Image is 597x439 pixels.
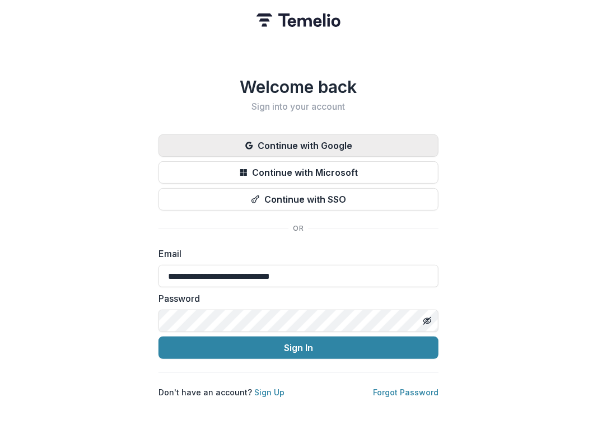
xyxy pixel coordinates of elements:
[158,188,439,211] button: Continue with SSO
[158,386,284,398] p: Don't have an account?
[158,292,432,305] label: Password
[158,161,439,184] button: Continue with Microsoft
[373,387,439,397] a: Forgot Password
[254,387,284,397] a: Sign Up
[158,247,432,260] label: Email
[158,101,439,112] h2: Sign into your account
[158,77,439,97] h1: Welcome back
[158,337,439,359] button: Sign In
[158,134,439,157] button: Continue with Google
[418,312,436,330] button: Toggle password visibility
[256,13,341,27] img: Temelio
